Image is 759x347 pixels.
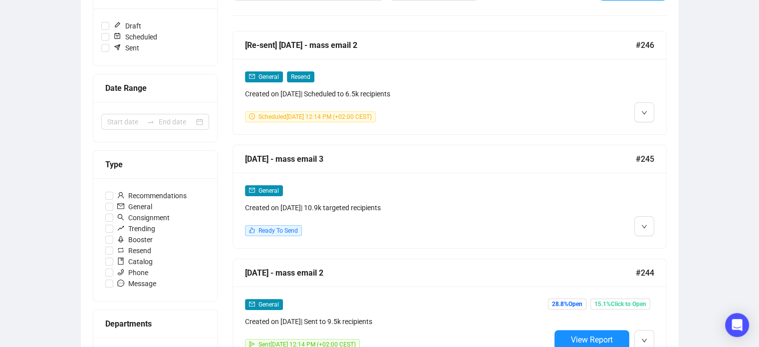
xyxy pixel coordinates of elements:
span: #244 [636,267,654,279]
input: End date [159,116,194,127]
span: Recommendations [113,190,191,201]
span: clock-circle [249,113,255,119]
span: General [258,301,279,308]
span: Sent [109,42,143,53]
span: user [117,192,124,199]
div: Date Range [105,82,205,94]
span: 28.8% Open [548,299,586,310]
span: View Report [571,335,613,345]
span: Ready To Send [258,227,298,234]
div: Created on [DATE] | Sent to 9.5k recipients [245,316,550,327]
div: [Re-sent] [DATE] - mass email 2 [245,39,636,51]
span: Resend [287,71,314,82]
span: retweet [117,247,124,254]
span: message [117,280,124,287]
div: Created on [DATE] | 10.9k targeted recipients [245,202,550,213]
span: like [249,227,255,233]
span: down [641,338,647,344]
span: Scheduled [DATE] 12:14 PM (+02:00 CEST) [258,113,372,120]
div: [DATE] - mass email 2 [245,267,636,279]
span: rocket [117,236,124,243]
a: [DATE] - mass email 3#245mailGeneralCreated on [DATE]| 10.9k targeted recipientslikeReady To Send [233,145,667,249]
span: phone [117,269,124,276]
span: General [258,73,279,80]
input: Start date [107,116,143,127]
div: [DATE] - mass email 3 [245,153,636,165]
span: search [117,214,124,221]
span: Message [113,278,160,289]
span: Booster [113,234,157,245]
span: #245 [636,153,654,165]
span: Trending [113,223,159,234]
div: Type [105,158,205,171]
span: down [641,224,647,230]
span: down [641,110,647,116]
span: 15.1% Click to Open [590,299,650,310]
span: mail [249,187,255,193]
span: to [147,118,155,126]
div: Departments [105,318,205,330]
span: #246 [636,39,654,51]
span: Draft [109,20,145,31]
span: mail [117,203,124,210]
div: Open Intercom Messenger [725,313,749,337]
span: Phone [113,267,152,278]
span: mail [249,301,255,307]
span: Consignment [113,212,174,223]
span: book [117,258,124,265]
span: Catalog [113,256,157,267]
span: General [113,201,156,212]
span: mail [249,73,255,79]
span: Scheduled [109,31,161,42]
span: General [258,187,279,194]
div: Created on [DATE] | Scheduled to 6.5k recipients [245,88,550,99]
span: Resend [113,245,155,256]
span: swap-right [147,118,155,126]
a: [Re-sent] [DATE] - mass email 2#246mailGeneralResendCreated on [DATE]| Scheduled to 6.5k recipien... [233,31,667,135]
span: send [249,341,255,347]
span: rise [117,225,124,232]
